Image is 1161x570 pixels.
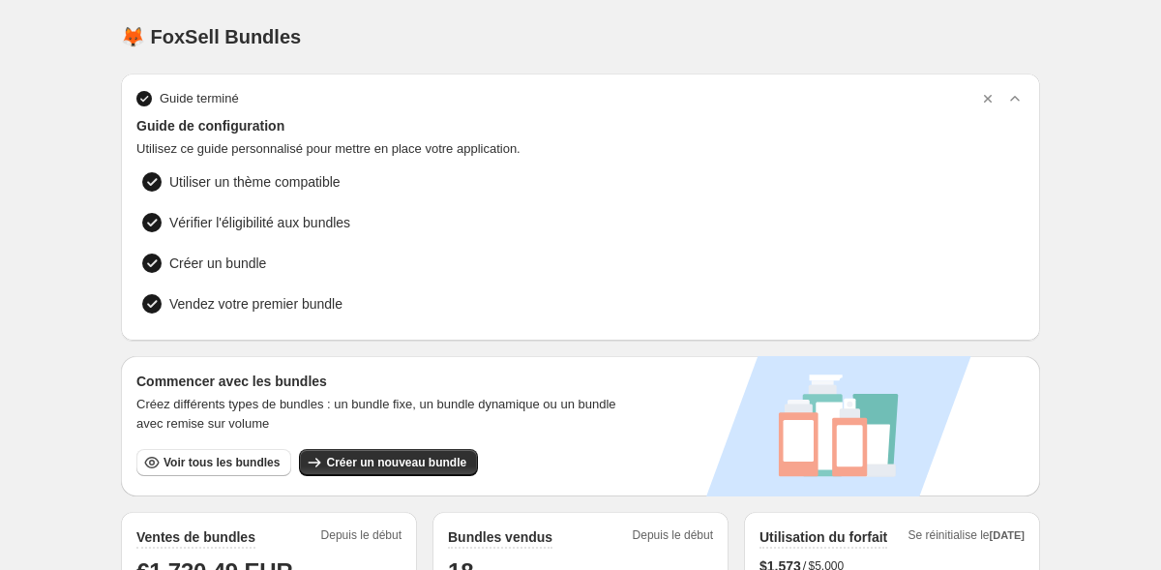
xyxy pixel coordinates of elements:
span: Depuis le début [633,527,713,549]
span: Vérifier l'éligibilité aux bundles [169,213,350,232]
h3: Commencer avec les bundles [136,372,640,391]
span: Créez différents types de bundles : un bundle fixe, un bundle dynamique ou un bundle avec remise ... [136,395,640,434]
span: [DATE] [990,529,1025,541]
span: Guide terminé [160,89,239,108]
span: Utilisez ce guide personnalisé pour mettre en place votre application. [136,139,1025,159]
span: Créer un bundle [169,254,266,273]
h1: 🦊 FoxSell Bundles [121,25,301,48]
h2: Bundles vendus [448,527,552,547]
h2: Utilisation du forfait [759,527,887,547]
span: Guide de configuration [136,116,1025,135]
span: Se réinitialise le [908,527,1025,549]
span: Voir tous les bundles [164,455,280,470]
span: Créer un nouveau bundle [326,455,466,470]
button: Créer un nouveau bundle [299,449,478,476]
span: Utiliser un thème compatible [169,172,341,192]
span: Vendez votre premier bundle [169,294,342,314]
button: Voir tous les bundles [136,449,291,476]
h2: Ventes de bundles [136,527,255,547]
span: Depuis le début [321,527,402,549]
